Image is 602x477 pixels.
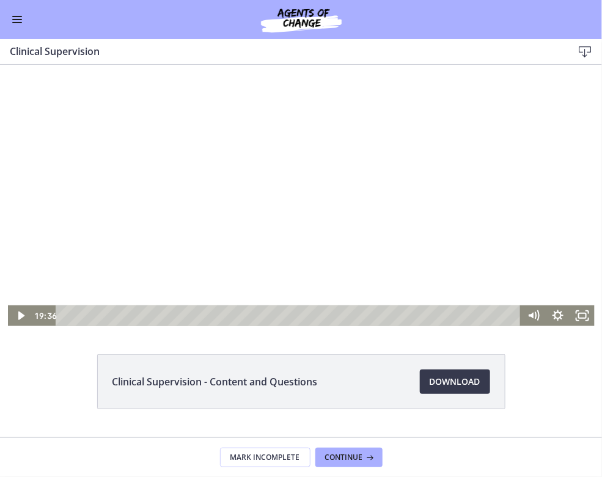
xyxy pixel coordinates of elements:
div: Playbar [65,274,515,295]
span: Clinical Supervision - Content and Questions [112,374,318,389]
h3: Clinical Supervision [10,44,553,59]
button: Show settings menu [546,274,570,295]
img: Agents of Change [228,5,375,34]
button: Mark Incomplete [220,448,310,467]
a: Download [420,370,490,394]
button: Mute [521,274,546,295]
button: Play Video [8,274,32,295]
span: Download [430,374,480,389]
button: Enable menu [10,12,24,27]
span: Mark Incomplete [230,453,300,462]
button: Continue [315,448,383,467]
button: Fullscreen [570,274,595,295]
span: Continue [325,453,363,462]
